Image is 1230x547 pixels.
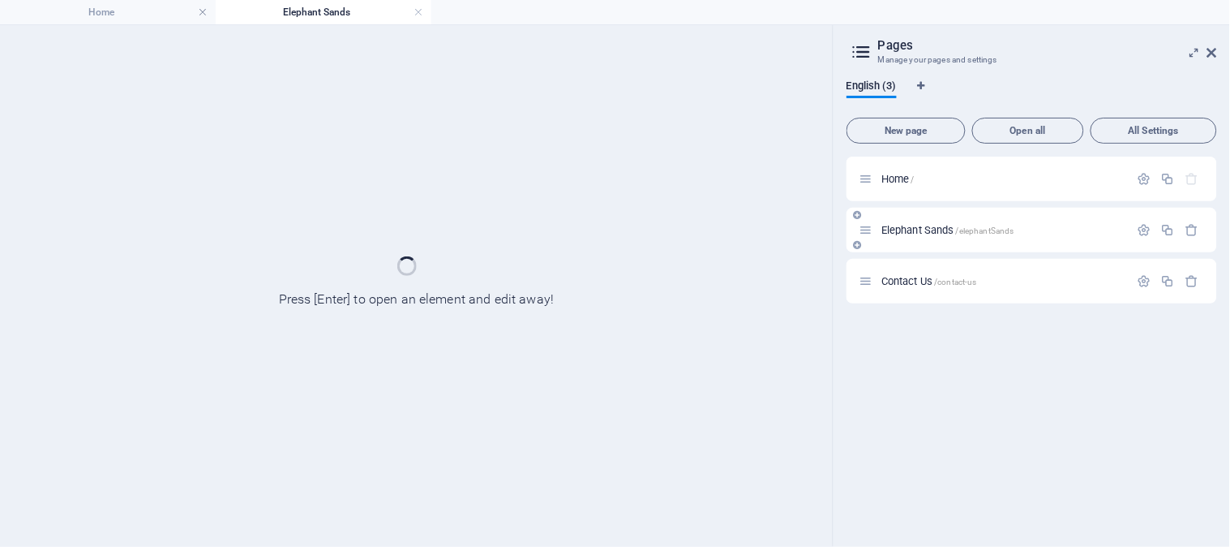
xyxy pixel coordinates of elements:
[881,173,915,185] span: Click to open page
[1091,118,1217,144] button: All Settings
[878,38,1217,53] h2: Pages
[1138,223,1151,237] div: Settings
[935,278,978,286] span: /contact-us
[1098,126,1210,136] span: All Settings
[1161,223,1175,237] div: Duplicate
[1161,172,1175,186] div: Duplicate
[1185,223,1199,237] div: Remove
[876,276,1129,286] div: Contact Us/contact-us
[911,175,915,184] span: /
[972,118,1084,144] button: Open all
[1138,274,1151,288] div: Settings
[216,3,431,21] h4: Elephant Sands
[881,224,1014,236] span: Click to open page
[846,118,966,144] button: New page
[876,174,1129,184] div: Home/
[878,53,1185,67] h3: Manage your pages and settings
[1185,274,1199,288] div: Remove
[956,226,1014,235] span: /elephantSands
[1138,172,1151,186] div: Settings
[876,225,1129,235] div: Elephant Sands/elephantSands
[1161,274,1175,288] div: Duplicate
[846,80,1217,111] div: Language Tabs
[979,126,1077,136] span: Open all
[881,275,977,287] span: Click to open page
[1185,172,1199,186] div: The startpage cannot be deleted
[854,126,958,136] span: New page
[846,76,897,99] span: English (3)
